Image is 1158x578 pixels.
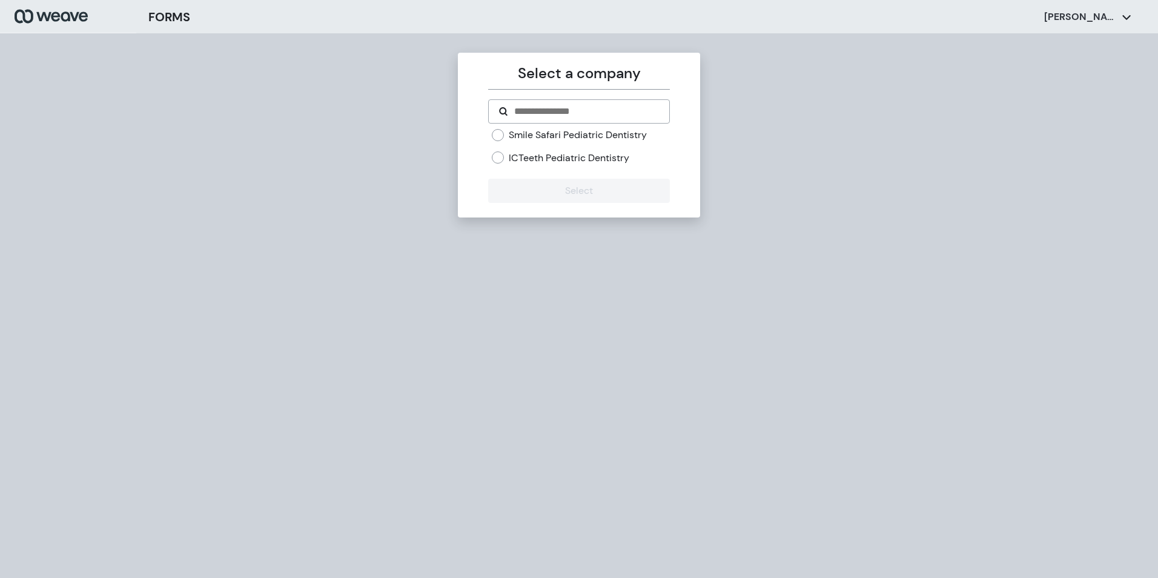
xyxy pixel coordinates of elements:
label: Smile Safari Pediatric Dentistry [509,128,647,142]
input: Search [513,104,659,119]
h3: FORMS [148,8,190,26]
label: ICTeeth Pediatric Dentistry [509,151,629,165]
p: Select a company [488,62,669,84]
p: [PERSON_NAME] [1044,10,1117,24]
button: Select [488,179,669,203]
